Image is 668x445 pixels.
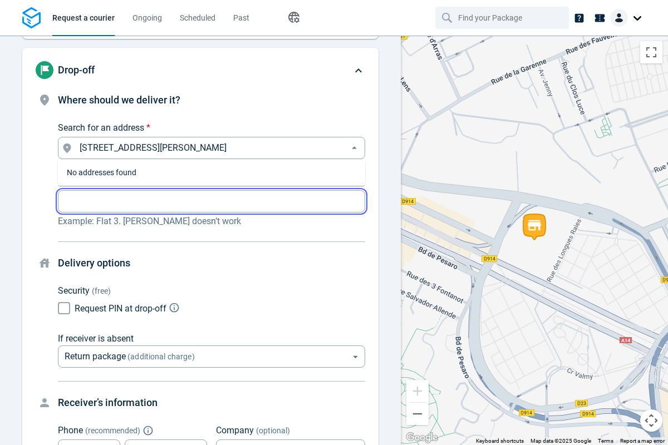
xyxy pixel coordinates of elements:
[58,333,134,344] span: If receiver is absent
[145,427,151,434] button: Explain "Recommended"
[216,425,254,436] span: Company
[171,304,178,311] button: Explain PIN code request
[58,345,365,368] div: Return package
[531,438,591,444] span: Map data ©2025 Google
[126,352,195,361] span: (additional charge)
[22,7,41,29] img: Logo
[58,94,180,106] span: Where should we deliver it?
[58,255,365,271] h4: Delivery options
[58,395,365,411] h4: Receiver’s information
[58,284,90,298] p: Security
[67,167,356,178] p: No addresses found
[75,303,166,314] span: Request PIN at drop-off
[92,285,111,296] span: (free)
[52,13,115,22] span: Request a courier
[58,425,83,436] span: Phone
[256,426,290,435] span: (optional)
[458,7,548,28] input: Find your Package
[58,64,95,76] span: Drop-off
[404,431,440,445] img: Google
[598,438,613,444] a: Terms
[58,215,365,228] p: Example: Flat 3. [PERSON_NAME] doesn’t work
[610,9,628,27] img: Client
[404,431,440,445] a: Open this area in Google Maps (opens a new window)
[406,403,429,425] button: Zoom out
[180,13,215,22] span: Scheduled
[347,141,361,155] button: Close
[22,48,379,92] div: Drop-off
[233,13,249,22] span: Past
[640,41,662,63] button: Toggle fullscreen view
[640,409,662,432] button: Map camera controls
[620,438,665,444] a: Report a map error
[406,380,429,402] button: Zoom in
[58,122,144,133] span: Search for an address
[132,13,162,22] span: Ongoing
[476,437,524,445] button: Keyboard shortcuts
[85,426,140,435] span: ( recommended )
